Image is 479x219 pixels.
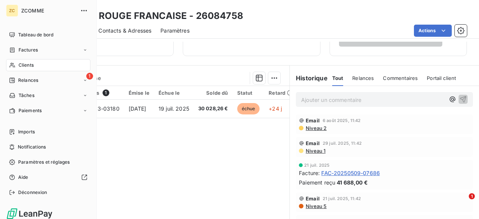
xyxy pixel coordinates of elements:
[352,75,374,81] span: Relances
[332,75,344,81] span: Tout
[6,59,90,71] a: Clients
[337,178,368,186] span: 41 688,00 €
[6,105,90,117] a: Paiements
[6,171,90,183] a: Aide
[18,128,35,135] span: Imports
[18,159,70,166] span: Paramètres et réglages
[129,90,149,96] div: Émise le
[19,47,38,53] span: Factures
[323,196,361,201] span: 21 juil. 2025, 11:42
[383,75,418,81] span: Commentaires
[299,169,320,177] span: Facture :
[323,141,362,145] span: 29 juil. 2025, 11:42
[98,27,151,34] span: Contacts & Adresses
[103,89,109,96] span: 1
[290,74,328,83] h6: Historique
[18,189,47,196] span: Déconnexion
[304,163,330,167] span: 21 juil. 2025
[306,140,320,146] span: Email
[453,193,471,211] iframe: Intercom live chat
[18,174,28,181] span: Aide
[198,105,228,113] span: 30 028,26 €
[21,8,76,14] span: ZCOMME
[6,5,18,17] div: ZC
[269,90,293,96] div: Retard
[299,178,335,186] span: Paiement reçu
[19,62,34,69] span: Clients
[6,74,90,86] a: 1Relances
[427,75,456,81] span: Portail client
[6,126,90,138] a: Imports
[414,25,452,37] button: Actions
[198,90,228,96] div: Solde dû
[159,90,189,96] div: Échue le
[18,144,46,150] span: Notifications
[6,29,90,41] a: Tableau de bord
[19,92,34,99] span: Tâches
[306,196,320,202] span: Email
[6,44,90,56] a: Factures
[237,90,260,96] div: Statut
[323,118,361,123] span: 6 août 2025, 11:42
[305,125,327,131] span: Niveau 2
[86,73,93,80] span: 1
[129,105,146,112] span: [DATE]
[321,169,380,177] span: FAC-20250509-07686
[306,117,320,124] span: Email
[67,9,243,23] h3: CROIX ROUGE FRANCAISE - 26084758
[6,156,90,168] a: Paramètres et réglages
[237,103,260,114] span: échue
[19,107,42,114] span: Paiements
[305,203,327,209] span: Niveau 5
[18,77,38,84] span: Relances
[269,105,282,112] span: +24 j
[305,148,325,154] span: Niveau 1
[6,89,90,102] a: Tâches
[160,27,190,34] span: Paramètres
[18,31,53,38] span: Tableau de bord
[469,193,475,199] span: 1
[159,105,189,112] span: 19 juil. 2025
